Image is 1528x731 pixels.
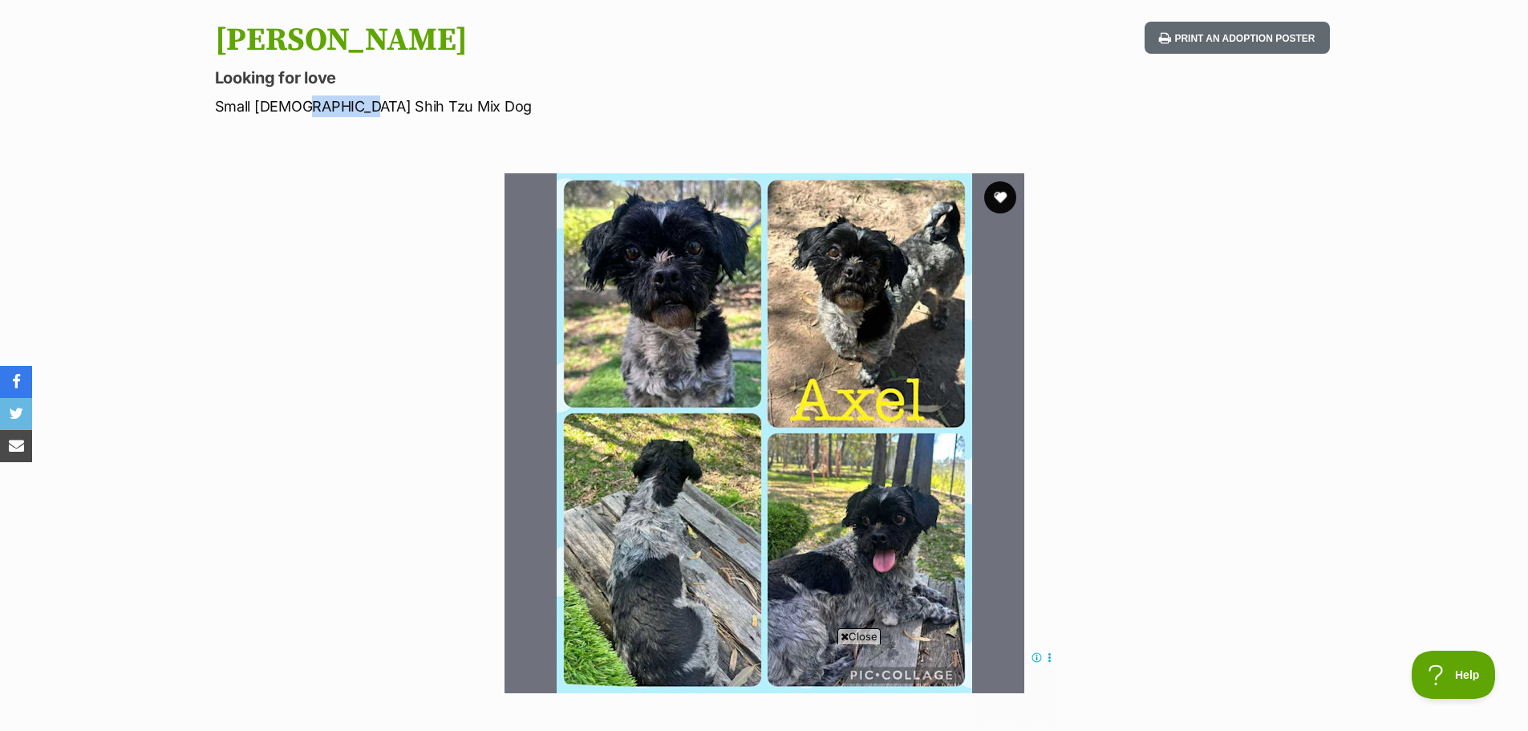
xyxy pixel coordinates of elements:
[837,628,881,644] span: Close
[215,95,894,117] p: Small [DEMOGRAPHIC_DATA] Shih Tzu Mix Dog
[505,173,1024,693] img: Photo of Axel
[1412,651,1496,699] iframe: Help Scout Beacon - Open
[472,651,1056,723] iframe: Advertisement
[984,181,1016,213] button: favourite
[215,67,894,89] p: Looking for love
[215,22,894,59] h1: [PERSON_NAME]
[1145,22,1329,55] button: Print an adoption poster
